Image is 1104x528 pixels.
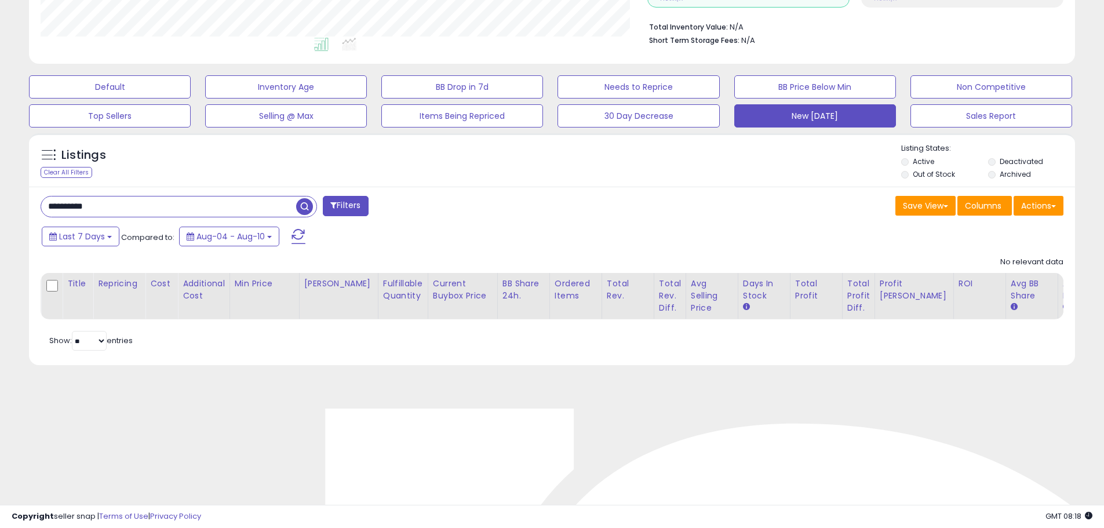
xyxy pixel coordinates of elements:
label: Deactivated [1000,156,1043,166]
div: Ordered Items [555,278,597,302]
b: Total Inventory Value: [649,22,728,32]
button: Last 7 Days [42,227,119,246]
div: Days In Stock [743,278,785,302]
div: [PERSON_NAME] [304,278,373,290]
button: Aug-04 - Aug-10 [179,227,279,246]
div: Total Profit [795,278,837,302]
span: Columns [965,200,1001,212]
div: Fulfillable Quantity [383,278,423,302]
button: Save View [895,196,956,216]
div: Additional Cost [183,278,225,302]
span: Aug-04 - Aug-10 [196,231,265,242]
div: Avg BB Share [1011,278,1053,302]
button: Top Sellers [29,104,191,128]
div: Min Price [235,278,294,290]
button: New [DATE] [734,104,896,128]
div: Total Rev. Diff. [659,278,681,314]
b: Short Term Storage Fees: [649,35,739,45]
span: Compared to: [121,232,174,243]
button: Items Being Repriced [381,104,543,128]
div: Avg Selling Price [691,278,733,314]
div: Total Rev. [607,278,649,302]
button: Non Competitive [910,75,1072,99]
small: Avg Win Price. [1063,302,1070,312]
button: Sales Report [910,104,1072,128]
small: Days In Stock. [743,302,750,312]
button: Actions [1014,196,1063,216]
li: N/A [649,19,1055,33]
p: Listing States: [901,143,1075,154]
button: Columns [957,196,1012,216]
button: Selling @ Max [205,104,367,128]
div: Title [67,278,88,290]
button: BB Price Below Min [734,75,896,99]
label: Active [913,156,934,166]
button: Default [29,75,191,99]
div: Cost [150,278,173,290]
div: Total Profit Diff. [847,278,870,314]
div: Profit [PERSON_NAME] [880,278,949,302]
button: BB Drop in 7d [381,75,543,99]
div: Repricing [98,278,140,290]
span: Last 7 Days [59,231,105,242]
div: ROI [959,278,1001,290]
div: Current Buybox Price [433,278,493,302]
small: Avg BB Share. [1011,302,1018,312]
button: Filters [323,196,368,216]
span: N/A [741,35,755,46]
label: Out of Stock [913,169,955,179]
div: BB Share 24h. [502,278,545,302]
h5: Listings [61,147,106,163]
button: Needs to Reprice [558,75,719,99]
label: Archived [1000,169,1031,179]
button: Inventory Age [205,75,367,99]
span: Show: entries [49,335,133,346]
div: No relevant data [1000,257,1063,268]
div: Clear All Filters [41,167,92,178]
button: 30 Day Decrease [558,104,719,128]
